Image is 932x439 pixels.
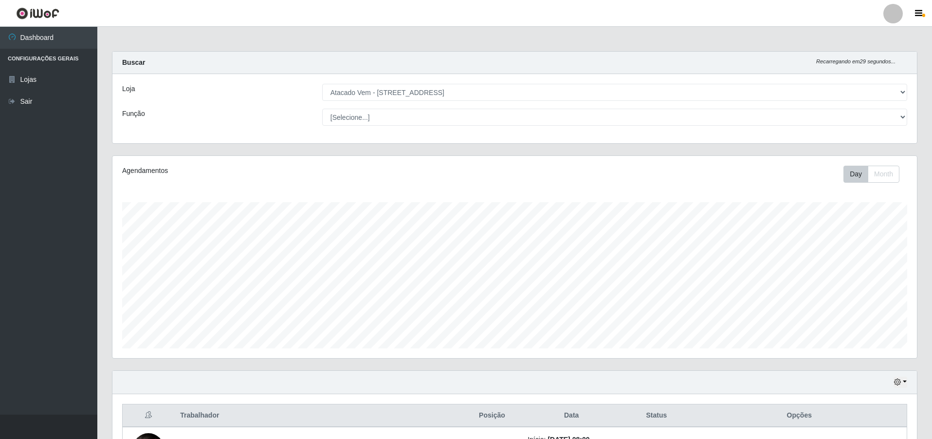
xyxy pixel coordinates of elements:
[122,84,135,94] label: Loja
[816,58,895,64] i: Recarregando em 29 segundos...
[843,166,899,183] div: First group
[462,404,522,427] th: Posição
[621,404,692,427] th: Status
[843,166,907,183] div: Toolbar with button groups
[122,109,145,119] label: Função
[122,58,145,66] strong: Buscar
[843,166,868,183] button: Day
[692,404,907,427] th: Opções
[122,166,441,176] div: Agendamentos
[522,404,621,427] th: Data
[868,166,899,183] button: Month
[16,7,59,19] img: CoreUI Logo
[174,404,462,427] th: Trabalhador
